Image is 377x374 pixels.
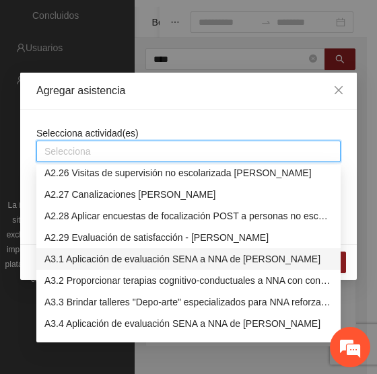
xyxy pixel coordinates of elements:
div: A3.5 Proporcionar terapias cognitivo-conductuales a NNA con consumo de sustancia y/o comportamien... [36,334,341,356]
div: A2.28 Aplicar encuestas de focalización POST a personas no escolarizadas en [GEOGRAPHIC_DATA] [44,209,333,223]
div: A2.29 Evaluación de satisfacción - [PERSON_NAME] [44,230,333,245]
div: Dejar un mensaje [70,69,226,86]
span: Estamos sin conexión. Déjenos un mensaje. [26,116,238,252]
em: Enviar [201,287,244,305]
div: A3.1 Aplicación de evaluación SENA a NNA de [PERSON_NAME] [44,252,333,266]
div: A2.29 Evaluación de satisfacción - Cuauhtémoc [36,227,341,248]
div: A2.26 Visitas de supervisión no escolarizada [PERSON_NAME] [44,165,333,180]
div: Minimizar ventana de chat en vivo [221,7,253,39]
div: A2.27 Canalizaciones Cuauhtémoc [36,184,341,205]
div: Agregar asistencia [36,83,341,98]
span: Selecciona actividad(es) [36,128,139,139]
div: A2.28 Aplicar encuestas de focalización POST a personas no escolarizadas en Cuauhtémoc [36,205,341,227]
div: A3.4 Aplicación de evaluación SENA a NNA de [PERSON_NAME] [44,316,333,331]
div: A3.2 Proporcionar terapias cognitivo-conductuales a NNA con consumo de sustancia y/o comportamien... [44,273,333,288]
div: A3.2 Proporcionar terapias cognitivo-conductuales a NNA con consumo de sustancia y/o comportamien... [36,270,341,291]
div: A3.3 Brindar talleres "Depo-arte" especializados para NNA reforzando el control de la agresividad... [36,291,341,313]
div: A3.3 Brindar talleres "Depo-arte" especializados para NNA reforzando el control de la agresividad... [44,295,333,309]
span: close [333,85,344,96]
div: A3.4 Aplicación de evaluación SENA a NNA de Cuauhtémoc [36,313,341,334]
textarea: Escriba su mensaje aquí y haga clic en “Enviar” [7,239,256,287]
div: A2.26 Visitas de supervisión no escolarizada Cuauhtémoc [36,162,341,184]
div: A2.27 Canalizaciones [PERSON_NAME] [44,187,333,202]
button: Close [320,73,357,109]
div: A3.5 Proporcionar terapias cognitivo-conductuales a NNA con consumo de sustancia y/o comportamien... [44,338,333,352]
div: A3.1 Aplicación de evaluación SENA a NNA de Aquiles Serdán [36,248,341,270]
